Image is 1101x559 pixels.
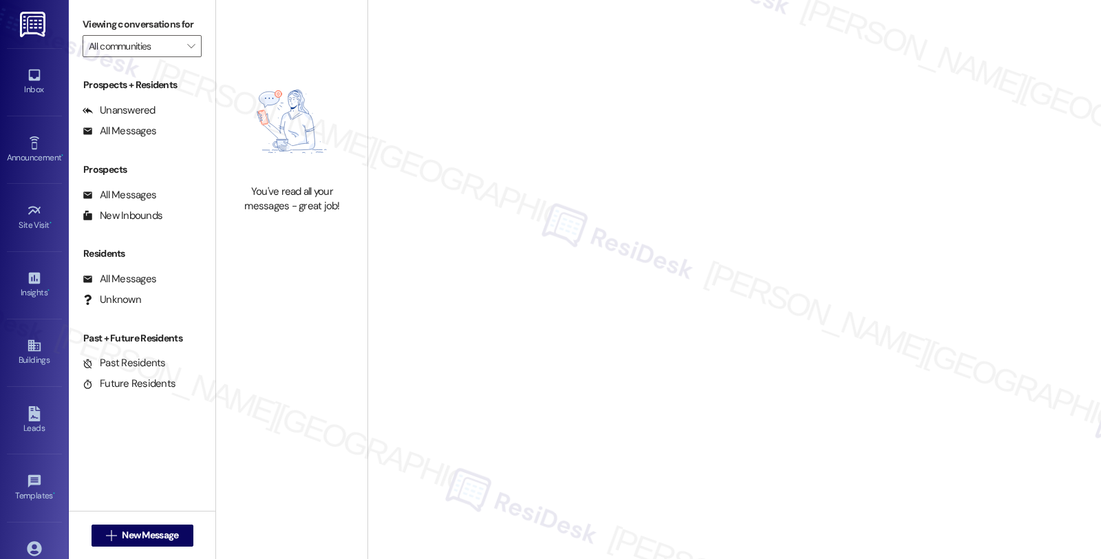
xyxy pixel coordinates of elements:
a: Insights • [7,266,62,304]
button: New Message [92,525,193,547]
div: You've read all your messages - great job! [231,184,352,214]
div: All Messages [83,124,156,138]
a: Site Visit • [7,199,62,236]
span: • [50,218,52,228]
img: ResiDesk Logo [20,12,48,37]
a: Inbox [7,63,62,101]
span: • [53,489,55,498]
a: Leads [7,402,62,439]
div: Future Residents [83,377,175,391]
div: Unanswered [83,103,156,118]
div: Residents [69,246,215,261]
div: Prospects + Residents [69,78,215,92]
div: All Messages [83,188,156,202]
div: Unknown [83,293,141,307]
i:  [187,41,195,52]
input: All communities [89,35,180,57]
a: Buildings [7,334,62,371]
i:  [106,530,116,541]
div: Prospects [69,162,215,177]
img: empty-state [231,65,352,177]
span: • [47,286,50,295]
div: New Inbounds [83,209,162,223]
label: Viewing conversations for [83,14,202,35]
div: Past + Future Residents [69,331,215,346]
div: Past Residents [83,356,166,370]
span: • [61,151,63,160]
a: Templates • [7,470,62,507]
span: New Message [122,528,178,542]
div: All Messages [83,272,156,286]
